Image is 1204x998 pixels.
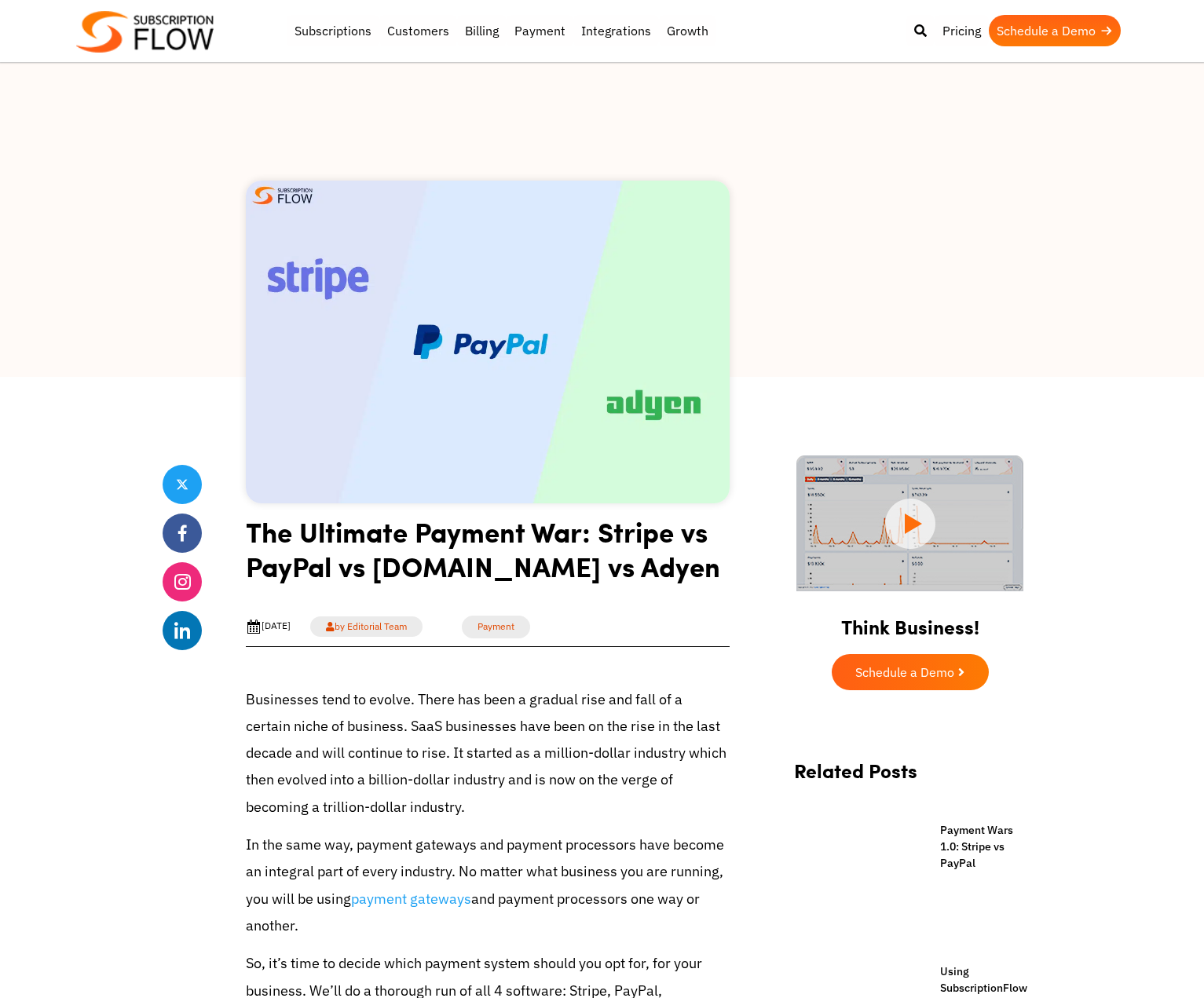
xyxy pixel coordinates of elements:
[351,890,471,908] a: payment gateways
[310,616,423,637] a: by Editorial Team
[246,514,730,595] h1: The Ultimate Payment War: Stripe vs PayPal vs [DOMAIN_NAME] vs Adyen
[989,15,1121,46] a: Schedule a Demo
[457,15,507,46] a: Billing
[76,11,214,53] img: Subscriptionflow
[924,822,1027,872] a: Payment Wars 1.0: Stripe vs PayPal
[794,822,912,940] img: Stripe-vs-PayPal
[855,666,954,678] span: Schedule a Demo
[246,181,730,503] img: Stripe-vs-PayPal-vs-Authorize.net-vs-Adyen
[935,15,989,46] a: Pricing
[246,686,730,821] p: Businesses tend to evolve. There has been a gradual rise and fall of a certain niche of business....
[507,15,573,46] a: Payment
[659,15,716,46] a: Growth
[796,455,1023,591] img: intro video
[379,15,457,46] a: Customers
[462,616,530,638] a: Payment
[287,15,379,46] a: Subscriptions
[794,759,1027,798] h2: Related Posts
[778,596,1042,646] h2: Think Business!
[246,832,730,939] p: In the same way, payment gateways and payment processors have become an integral part of every in...
[246,619,291,634] div: [DATE]
[832,654,989,690] a: Schedule a Demo
[573,15,659,46] a: Integrations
